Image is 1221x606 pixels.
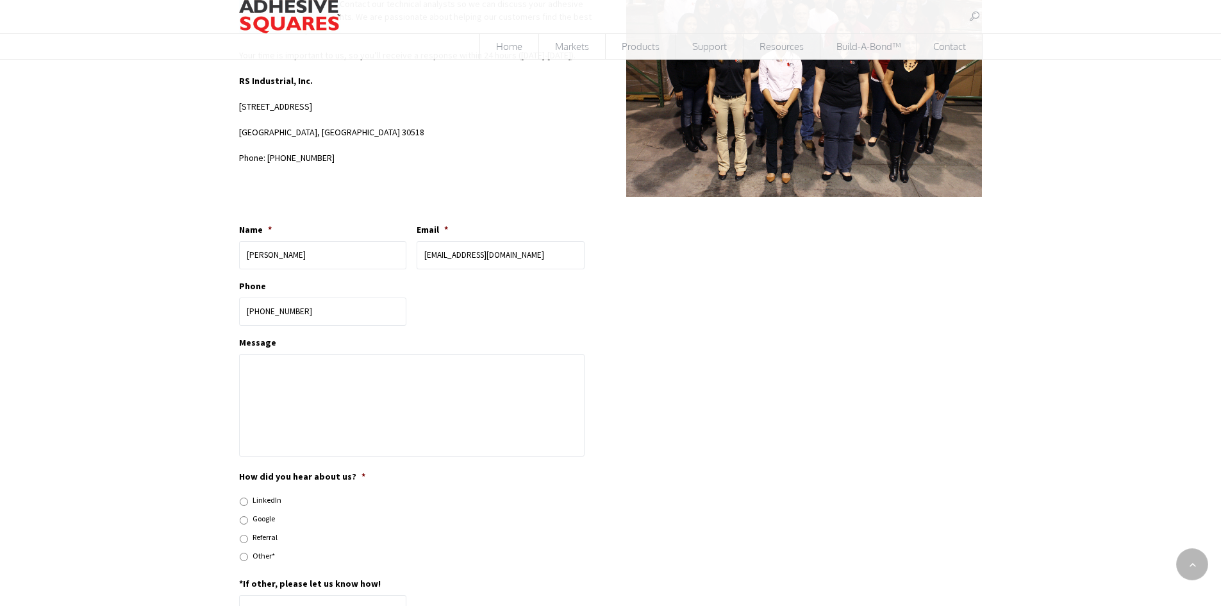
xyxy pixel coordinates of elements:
[239,151,595,177] p: Phone: [PHONE_NUMBER]
[253,532,278,543] label: Referral
[239,126,595,151] p: [GEOGRAPHIC_DATA], [GEOGRAPHIC_DATA] 30518
[239,100,595,126] p: [STREET_ADDRESS]
[676,34,743,60] a: Support
[239,337,276,348] label: Message
[917,34,982,59] span: Contact
[743,34,820,59] span: Resources
[239,75,313,87] strong: RS Industrial, Inc.
[539,34,605,59] span: Markets
[253,494,281,506] label: LinkedIn
[239,280,266,292] label: Phone
[239,471,365,482] label: How did you hear about us?
[239,224,272,235] label: Name
[820,34,917,59] span: Build-A-Bond™
[479,34,539,60] a: Home
[820,34,917,60] a: Build-A-Bond™
[676,34,743,59] span: Support
[253,513,275,525] label: Google
[480,34,538,59] span: Home
[606,34,676,59] span: Products
[417,224,448,235] label: Email
[253,550,275,562] label: Other*
[239,578,381,589] label: *If other, please let us know how!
